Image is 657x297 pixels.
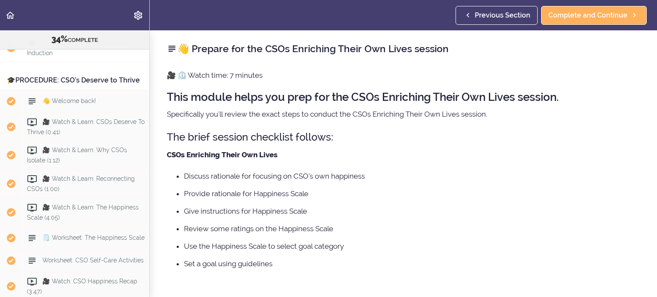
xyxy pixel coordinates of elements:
[51,34,68,44] span: 34%
[184,188,640,199] li: Provide rationale for Happiness Scale
[167,69,640,82] p: 🎥 ⏲️ Watch time: 7 minutes
[42,97,96,104] span: 👋 Welcome back!
[133,10,143,21] svg: Settings Menu
[27,278,137,295] span: 🎥 Watch: CSO Happiness Recap (3:47)
[184,171,640,182] li: Discuss rationale for focusing on CSO’s own happiness
[167,41,640,56] h2: 👋 Prepare for the CSOs Enriching Their Own Lives session
[167,108,640,121] p: Specifically you'll review the exact steps to conduct the CSOs Enriching Their Own Lives session.
[5,10,15,21] svg: Back to course curriculum
[27,176,135,192] span: 🎥 Watch & Learn: Reconnecting CSOs (1:00)
[475,10,530,21] span: Previous Section
[184,223,640,234] li: Review some ratings on the Happiness Scale
[184,241,640,252] li: Use the Happiness Scale to select goal category
[27,118,145,135] span: 🎥 Watch & Learn: CSOs Deserve To Thrive (0:41)
[548,10,627,21] span: Complete and Continue
[27,147,127,164] span: 🎥 Watch & Learn: Why CSOs Isolate (1:12)
[184,258,640,269] li: Set a goal using guidelines
[456,6,538,25] a: Previous Section
[42,235,145,241] span: 🗒️ Worksheet: The Happiness Scale
[11,34,139,45] div: COMPLETE
[167,150,278,159] strong: CSOs Enriching Their Own Lives
[167,130,640,144] h3: The brief session checklist follows:
[541,6,647,25] a: Complete and Continue
[27,204,139,221] span: 🎥 Watch & Learn: The Happiness Scale (4:05)
[167,91,640,103] h2: This module helps you prep for the CSOs Enriching Their Own Lives session.
[184,206,640,217] li: Give instructions for Happiness Scale
[42,257,144,264] span: Worksheet: CSO Self-Care Activities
